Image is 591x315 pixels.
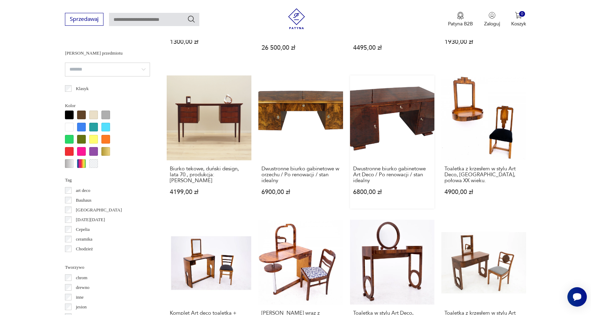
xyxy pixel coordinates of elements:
[258,75,343,209] a: Dwustronne biurko gabinetowe w orzechu / Po renowacji / stan idealnyDwustronne biurko gabinetowe ...
[353,45,432,51] p: 4495,00 zł
[567,287,587,307] iframe: Smartsupp widget button
[441,75,526,209] a: Toaletka z krzesłem w stylu Art Deco, Polska, połowa XX wieku.Toaletka z krzesłem w stylu Art Dec...
[187,15,195,23] button: Szukaj
[167,75,251,209] a: Biurko tekowe, duński design, lata 70., produkcja: DaniaBiurko tekowe, duński design, lata 70., p...
[511,21,526,27] p: Koszyk
[65,264,150,271] p: Tworzywo
[170,189,248,195] p: 4199,00 zł
[448,12,473,27] a: Ikona medaluPatyna B2B
[457,12,464,19] img: Ikona medalu
[170,166,248,184] h3: Biurko tekowe, duński design, lata 70., produkcja: [PERSON_NAME]
[76,85,89,92] p: Klasyk
[353,166,432,184] h3: Dwustronne biurko gabinetowe Art Deco / Po renowacji / stan idealny
[65,17,103,22] a: Sprzedawaj
[261,45,340,51] p: 26 500,00 zł
[484,12,500,27] button: Zaloguj
[489,12,496,19] img: Ikonka użytkownika
[444,189,523,195] p: 4900,00 zł
[76,255,92,262] p: Ćmielów
[261,166,340,184] h3: Dwustronne biurko gabinetowe w orzechu / Po renowacji / stan idealny
[350,75,435,209] a: Dwustronne biurko gabinetowe Art Deco / Po renowacji / stan idealnyDwustronne biurko gabinetowe A...
[511,12,526,27] button: 0Koszyk
[65,49,150,57] p: [PERSON_NAME] przedmiotu
[76,274,87,282] p: chrom
[76,235,92,243] p: ceramika
[76,187,90,194] p: art deco
[65,13,103,26] button: Sprzedawaj
[448,12,473,27] button: Patyna B2B
[444,39,523,45] p: 1930,00 zł
[484,21,500,27] p: Zaloguj
[65,176,150,184] p: Tag
[76,245,93,253] p: Chodzież
[76,303,86,311] p: jesion
[519,11,525,17] div: 0
[515,12,522,19] img: Ikona koszyka
[448,21,473,27] p: Patyna B2B
[76,216,105,224] p: [DATE][DATE]
[76,293,83,301] p: inne
[76,196,91,204] p: Bauhaus
[261,189,340,195] p: 6900,00 zł
[76,206,122,214] p: [GEOGRAPHIC_DATA]
[444,166,523,184] h3: Toaletka z krzesłem w stylu Art Deco, [GEOGRAPHIC_DATA], połowa XX wieku.
[65,102,150,110] p: Kolor
[76,284,89,291] p: drewno
[353,189,432,195] p: 6800,00 zł
[76,226,90,233] p: Cepelia
[286,8,307,29] img: Patyna - sklep z meblami i dekoracjami vintage
[170,39,248,45] p: 1300,00 zł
